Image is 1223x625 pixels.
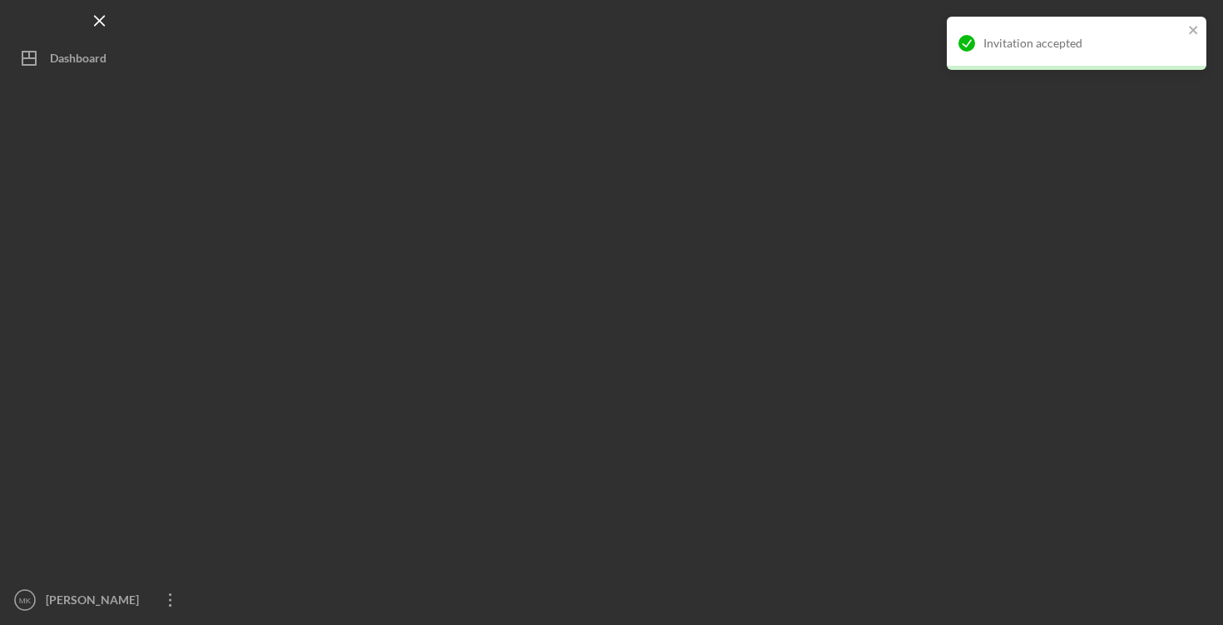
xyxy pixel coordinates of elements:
text: MK [19,596,32,605]
div: [PERSON_NAME] [42,583,150,621]
div: Invitation accepted [983,37,1183,50]
button: Dashboard [8,42,191,75]
button: close [1188,23,1200,39]
div: Dashboard [50,42,106,79]
button: MK[PERSON_NAME] [8,583,191,617]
